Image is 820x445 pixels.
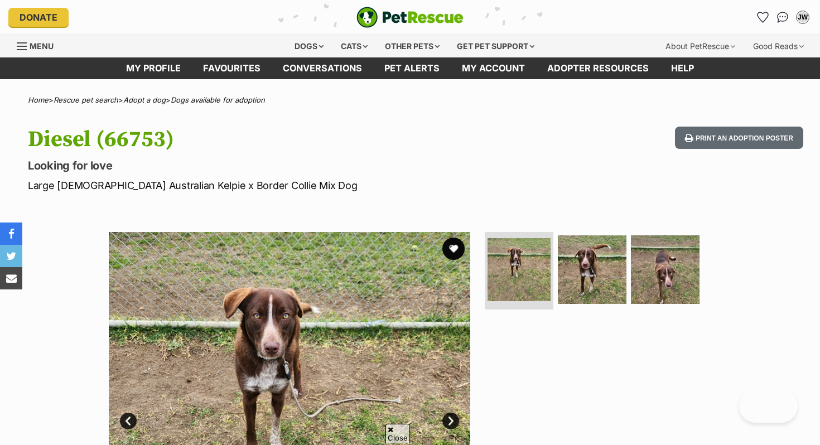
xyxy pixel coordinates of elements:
[28,95,49,104] a: Home
[658,35,743,57] div: About PetRescue
[449,35,542,57] div: Get pet support
[17,35,61,55] a: Menu
[28,178,500,193] p: Large [DEMOGRAPHIC_DATA] Australian Kelpie x Border Collie Mix Dog
[774,8,792,26] a: Conversations
[745,35,812,57] div: Good Reads
[30,41,54,51] span: Menu
[373,57,451,79] a: Pet alerts
[451,57,536,79] a: My account
[28,127,500,152] h1: Diesel (66753)
[536,57,660,79] a: Adopter resources
[54,95,118,104] a: Rescue pet search
[192,57,272,79] a: Favourites
[660,57,705,79] a: Help
[123,95,166,104] a: Adopt a dog
[442,413,459,429] a: Next
[28,158,500,173] p: Looking for love
[631,235,700,304] img: Photo of Diesel (66753)
[558,235,626,304] img: Photo of Diesel (66753)
[739,389,798,423] iframe: Help Scout Beacon - Open
[754,8,771,26] a: Favourites
[794,8,812,26] button: My account
[356,7,464,28] img: logo-e224e6f780fb5917bec1dbf3a21bbac754714ae5b6737aabdf751b685950b380.svg
[797,12,808,23] div: JW
[287,35,331,57] div: Dogs
[754,8,812,26] ul: Account quick links
[120,413,137,429] a: Prev
[385,424,410,443] span: Close
[377,35,447,57] div: Other pets
[675,127,803,149] button: Print an adoption poster
[272,57,373,79] a: conversations
[333,35,375,57] div: Cats
[115,57,192,79] a: My profile
[356,7,464,28] a: PetRescue
[8,8,69,27] a: Donate
[442,238,465,260] button: favourite
[488,238,551,301] img: Photo of Diesel (66753)
[777,12,789,23] img: chat-41dd97257d64d25036548639549fe6c8038ab92f7586957e7f3b1b290dea8141.svg
[171,95,265,104] a: Dogs available for adoption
